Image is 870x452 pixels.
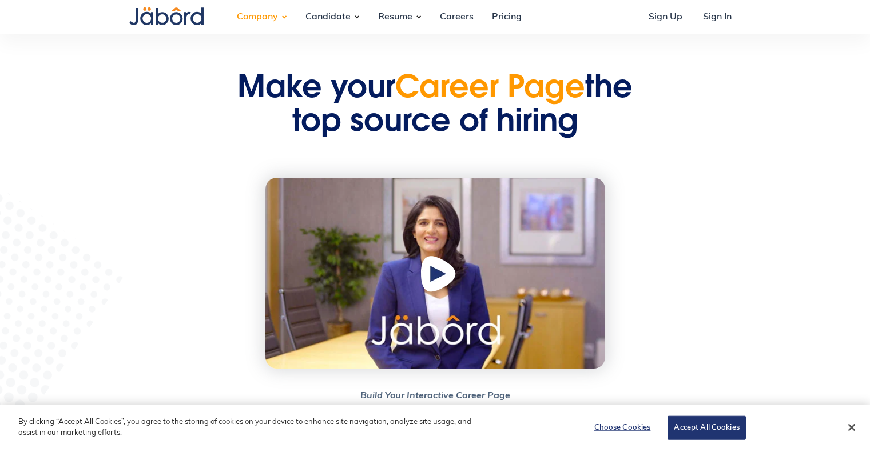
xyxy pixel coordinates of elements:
p: By clicking “Accept All Cookies”, you agree to the storing of cookies on your device to enhance s... [18,417,479,439]
img: Play Button [418,254,462,299]
div: Resume [369,2,422,33]
div: Company [228,2,287,33]
img: Jabord Candidate [129,7,204,25]
a: Sign In [694,2,741,33]
a: Pricing [483,2,531,33]
button: Close [839,415,864,440]
span: Career Page [395,74,585,105]
a: Careers [431,2,483,33]
button: Accept All Cookies [668,416,745,440]
a: Sign Up [639,2,692,33]
h1: Make your the top source of hiring [235,73,635,141]
img: Company Career Page [265,178,605,369]
div: Candidate [296,2,360,33]
button: Choose Cookies [586,417,658,439]
strong: Build Your Interactive Career Page [360,391,510,401]
a: open lightbox [265,178,605,369]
